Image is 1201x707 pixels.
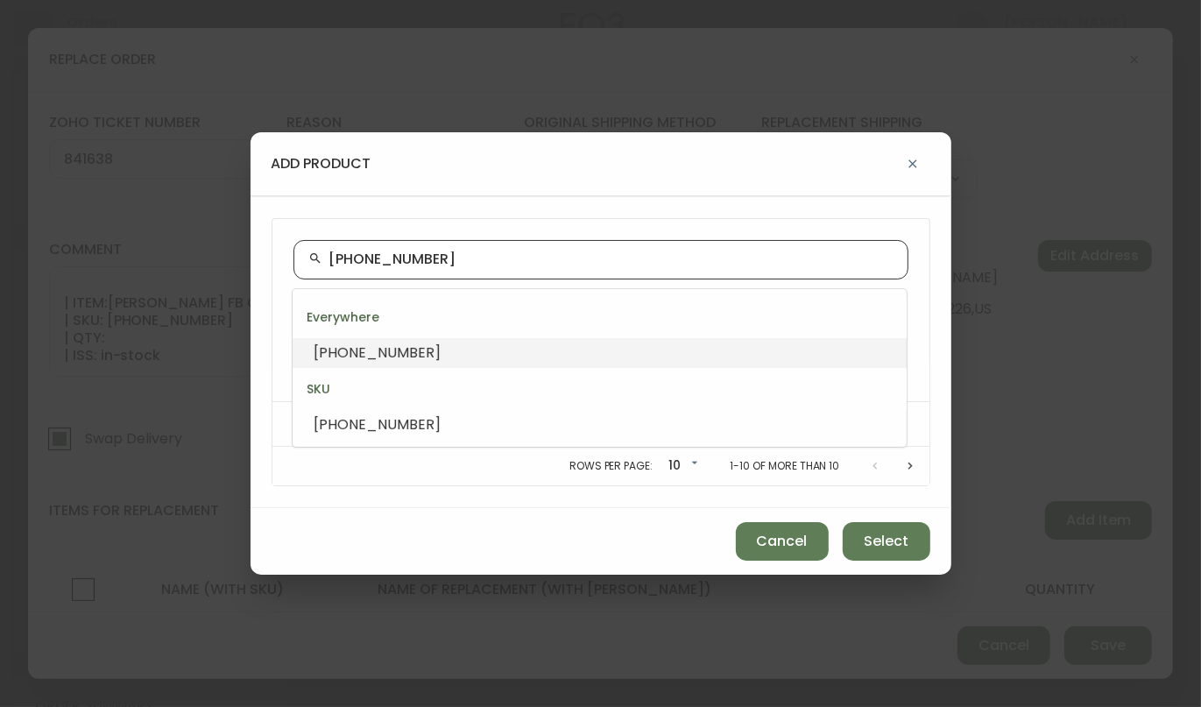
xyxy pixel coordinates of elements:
div: 10 [660,452,702,481]
span: Cancel [757,532,808,551]
button: Cancel [736,522,829,561]
p: 1-10 of more than 10 [730,458,839,474]
span: [PHONE_NUMBER] [314,343,441,363]
div: SKU [293,368,907,410]
input: Search by name or SKU [329,251,894,268]
div: Everywhere [293,296,907,338]
h4: add product [272,154,371,173]
button: Next page [893,449,928,484]
span: Select [864,532,908,551]
span: [PHONE_NUMBER] [314,414,441,435]
button: Select [843,522,930,561]
p: Rows per page: [569,458,653,474]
